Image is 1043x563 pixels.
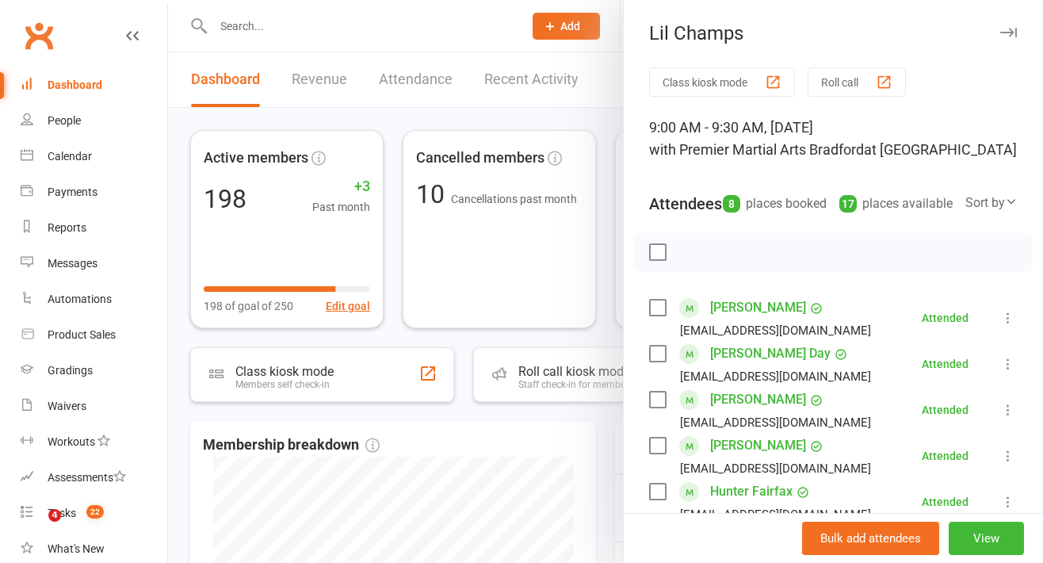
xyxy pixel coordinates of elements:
div: Tasks [48,507,76,519]
span: with Premier Martial Arts Bradford [649,141,864,158]
a: People [21,103,167,139]
div: Attended [922,358,968,370]
a: Tasks 22 [21,496,167,531]
a: Product Sales [21,317,167,353]
div: Attended [922,404,968,416]
div: Reports [48,221,86,234]
button: Roll call [808,67,906,97]
iframe: Intercom live chat [16,509,54,547]
span: 4 [48,509,61,522]
a: [PERSON_NAME] [710,387,806,412]
div: [EMAIL_ADDRESS][DOMAIN_NAME] [680,412,871,433]
span: at [GEOGRAPHIC_DATA] [864,141,1017,158]
a: Calendar [21,139,167,174]
div: 17 [839,195,857,213]
div: Messages [48,257,97,270]
div: 9:00 AM - 9:30 AM, [DATE] [649,117,1018,161]
button: Bulk add attendees [802,522,939,555]
a: Messages [21,246,167,281]
div: Attendees [649,193,722,215]
button: View [949,522,1024,555]
div: Automations [48,293,112,305]
div: What's New [48,542,105,555]
div: Calendar [48,150,92,163]
a: Reports [21,210,167,246]
a: Gradings [21,353,167,389]
div: places available [839,193,953,215]
div: Payments [48,186,97,198]
a: Clubworx [19,16,59,56]
a: Dashboard [21,67,167,103]
div: Assessments [48,471,126,484]
div: Gradings [48,364,93,377]
div: Sort by [965,193,1018,213]
a: Automations [21,281,167,317]
div: Attended [922,312,968,324]
div: [EMAIL_ADDRESS][DOMAIN_NAME] [680,458,871,479]
a: Workouts [21,424,167,460]
div: Waivers [48,400,86,412]
div: [EMAIL_ADDRESS][DOMAIN_NAME] [680,320,871,341]
div: Lil Champs [624,22,1043,44]
a: [PERSON_NAME] [710,295,806,320]
div: Product Sales [48,328,116,341]
a: Payments [21,174,167,210]
div: Dashboard [48,79,102,91]
div: [EMAIL_ADDRESS][DOMAIN_NAME] [680,366,871,387]
button: Class kiosk mode [649,67,795,97]
a: Hunter Fairfax [710,479,793,504]
a: Waivers [21,389,167,424]
a: Assessments [21,460,167,496]
div: [EMAIL_ADDRESS][DOMAIN_NAME] [680,504,871,525]
a: [PERSON_NAME] [710,433,806,458]
div: People [48,114,81,127]
div: Attended [922,450,968,462]
div: Workouts [48,435,95,448]
div: 8 [723,195,740,213]
span: 22 [86,505,104,519]
div: Attended [922,496,968,507]
a: [PERSON_NAME] Day [710,341,831,366]
div: places booked [723,193,827,215]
